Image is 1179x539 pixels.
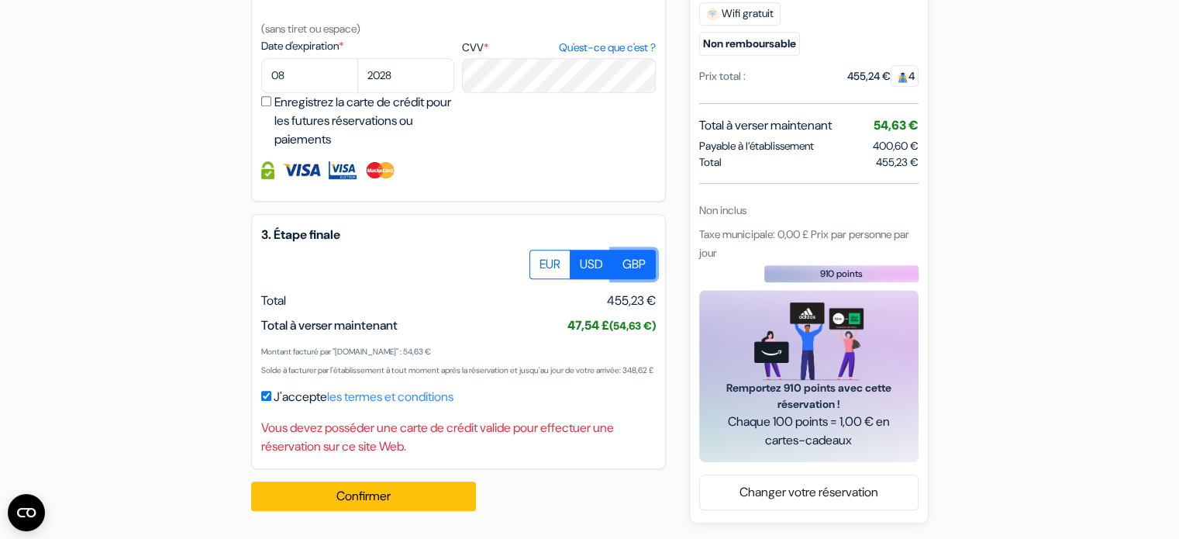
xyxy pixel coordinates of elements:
label: USD [570,250,613,279]
span: Payable à l’établissement [699,137,814,154]
span: Total à verser maintenant [261,317,398,333]
img: Information de carte de crédit entièrement encryptée et sécurisée [261,161,274,179]
img: gift_card_hero_new.png [754,302,864,380]
span: 4 [891,64,919,86]
span: Total [699,154,722,170]
div: 455,24 € [847,67,919,84]
span: 455,23 € [876,154,919,170]
a: Changer votre réservation [700,478,918,507]
button: Confirmer [251,482,476,511]
small: (54,63 €) [609,319,656,333]
div: Non inclus [699,202,919,218]
img: Visa [282,161,321,179]
img: Visa Electron [329,161,357,179]
h5: 3. Étape finale [261,227,656,242]
label: Date d'expiration [261,38,454,54]
label: Enregistrez la carte de crédit pour les futures réservations ou paiements [274,93,459,149]
small: Non remboursable [699,31,800,55]
img: guest.svg [897,71,908,82]
span: 455,23 € [607,292,656,310]
div: Vous devez posséder une carte de crédit valide pour effectuer une réservation sur ce site Web. [261,419,656,456]
span: 47,54 £ [567,317,656,333]
label: J'accepte [274,388,453,406]
small: Montant facturé par "[DOMAIN_NAME]" : 54,63 € [261,347,431,357]
span: 54,63 € [874,116,919,133]
label: EUR [529,250,571,279]
span: 400,60 € [873,138,919,152]
span: 910 points [820,266,863,280]
a: Qu'est-ce que c'est ? [558,40,655,56]
label: CVV [462,40,655,56]
span: Wifi gratuit [699,2,781,25]
span: Remportez 910 points avec cette réservation ! [718,380,900,413]
button: Ouvrir le widget CMP [8,494,45,531]
small: (sans tiret ou espace) [261,22,360,36]
div: Basic radio toggle button group [530,250,656,279]
div: Prix total : [699,67,746,84]
small: Solde à facturer par l'établissement à tout moment après la réservation et jusqu'au jour de votre... [261,365,653,375]
label: GBP [612,250,656,279]
a: les termes et conditions [327,389,453,405]
img: Master Card [364,161,396,179]
span: Total [261,292,286,309]
span: Chaque 100 points = 1,00 € en cartes-cadeaux [718,413,900,450]
span: Total à verser maintenant [699,116,832,134]
span: Taxe municipale: 0,00 £ Prix par personne par jour [699,226,909,259]
img: free_wifi.svg [706,7,719,19]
